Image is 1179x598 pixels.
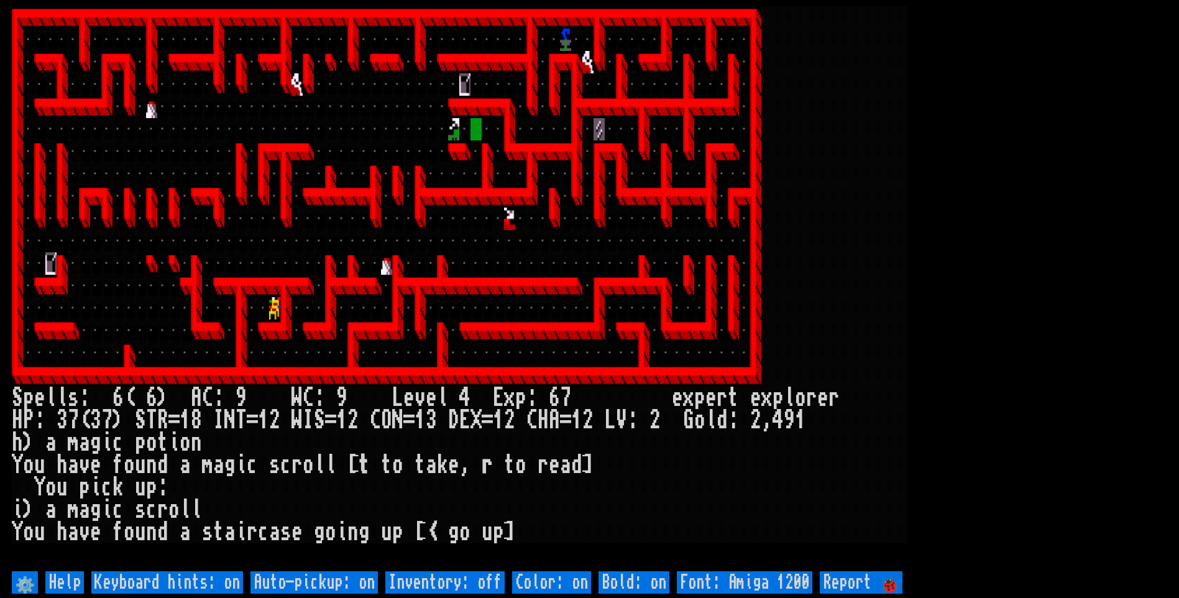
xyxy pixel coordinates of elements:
[34,454,45,476] div: u
[437,387,448,409] div: l
[761,387,773,409] div: x
[773,387,784,409] div: p
[683,409,694,431] div: G
[392,454,403,476] div: o
[258,409,269,431] div: 1
[549,387,560,409] div: 6
[180,521,191,543] div: a
[146,431,157,454] div: o
[677,571,812,594] input: Font: Amiga 1200
[213,454,224,476] div: a
[291,409,303,431] div: W
[112,387,124,409] div: 6
[23,387,34,409] div: p
[12,409,23,431] div: H
[12,431,23,454] div: h
[101,499,112,521] div: i
[157,454,168,476] div: d
[683,387,694,409] div: x
[359,454,370,476] div: t
[280,521,291,543] div: s
[68,499,79,521] div: m
[385,571,505,594] input: Inventory: off
[247,409,258,431] div: =
[12,521,23,543] div: Y
[672,387,683,409] div: e
[549,454,560,476] div: e
[57,387,68,409] div: l
[303,387,314,409] div: C
[112,431,124,454] div: c
[280,454,291,476] div: c
[180,499,191,521] div: l
[236,387,247,409] div: 9
[23,409,34,431] div: P
[515,454,526,476] div: o
[202,454,213,476] div: m
[515,387,526,409] div: p
[504,521,515,543] div: ]
[236,521,247,543] div: i
[599,571,669,594] input: Bold: on
[314,387,325,409] div: :
[202,387,213,409] div: C
[135,521,146,543] div: u
[146,387,157,409] div: 6
[694,387,705,409] div: p
[694,409,705,431] div: o
[45,431,57,454] div: a
[370,409,381,431] div: C
[45,476,57,499] div: o
[213,387,224,409] div: :
[493,387,504,409] div: E
[336,409,347,431] div: 1
[493,409,504,431] div: 1
[728,409,739,431] div: :
[459,387,470,409] div: 4
[68,409,79,431] div: 7
[90,499,101,521] div: g
[448,409,459,431] div: D
[314,454,325,476] div: l
[12,571,38,594] input: ⚙️
[124,454,135,476] div: o
[526,409,538,431] div: C
[347,521,359,543] div: n
[247,454,258,476] div: c
[392,409,403,431] div: N
[526,387,538,409] div: :
[627,409,638,431] div: :
[224,454,236,476] div: g
[168,409,180,431] div: =
[538,409,549,431] div: H
[135,454,146,476] div: u
[291,454,303,476] div: r
[459,521,470,543] div: o
[605,409,616,431] div: L
[269,454,280,476] div: s
[560,409,571,431] div: =
[45,571,84,594] input: Help
[146,476,157,499] div: p
[784,387,795,409] div: l
[512,571,591,594] input: Color: on
[124,521,135,543] div: o
[426,387,437,409] div: e
[135,476,146,499] div: u
[34,521,45,543] div: u
[750,387,761,409] div: e
[392,521,403,543] div: p
[560,387,571,409] div: 7
[504,387,515,409] div: x
[101,409,112,431] div: 7
[437,454,448,476] div: k
[146,409,157,431] div: T
[482,521,493,543] div: u
[180,454,191,476] div: a
[34,476,45,499] div: Y
[828,387,840,409] div: r
[168,499,180,521] div: o
[79,521,90,543] div: v
[157,476,168,499] div: :
[68,521,79,543] div: a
